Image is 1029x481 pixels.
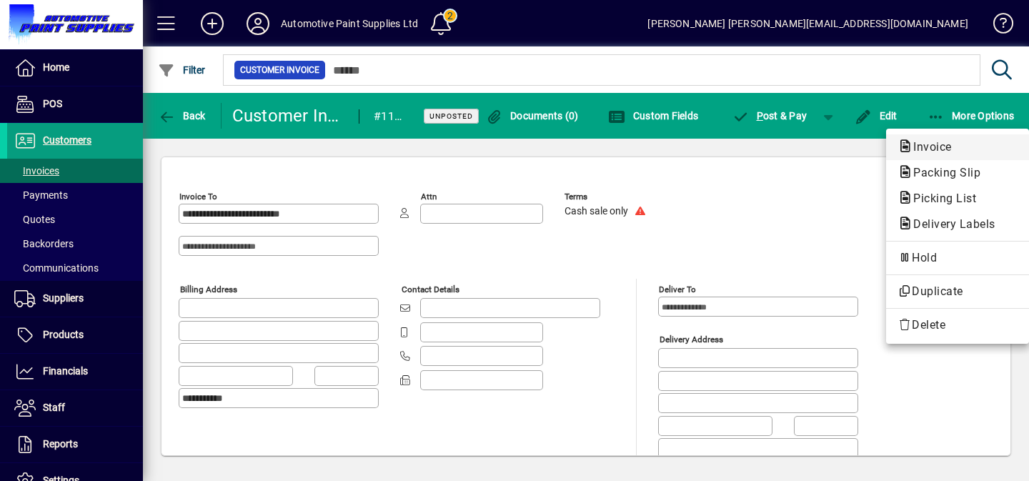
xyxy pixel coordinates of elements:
[898,192,983,205] span: Picking List
[898,166,988,179] span: Packing Slip
[898,249,1018,267] span: Hold
[898,317,1018,334] span: Delete
[898,283,1018,300] span: Duplicate
[898,217,1003,231] span: Delivery Labels
[898,140,959,154] span: Invoice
